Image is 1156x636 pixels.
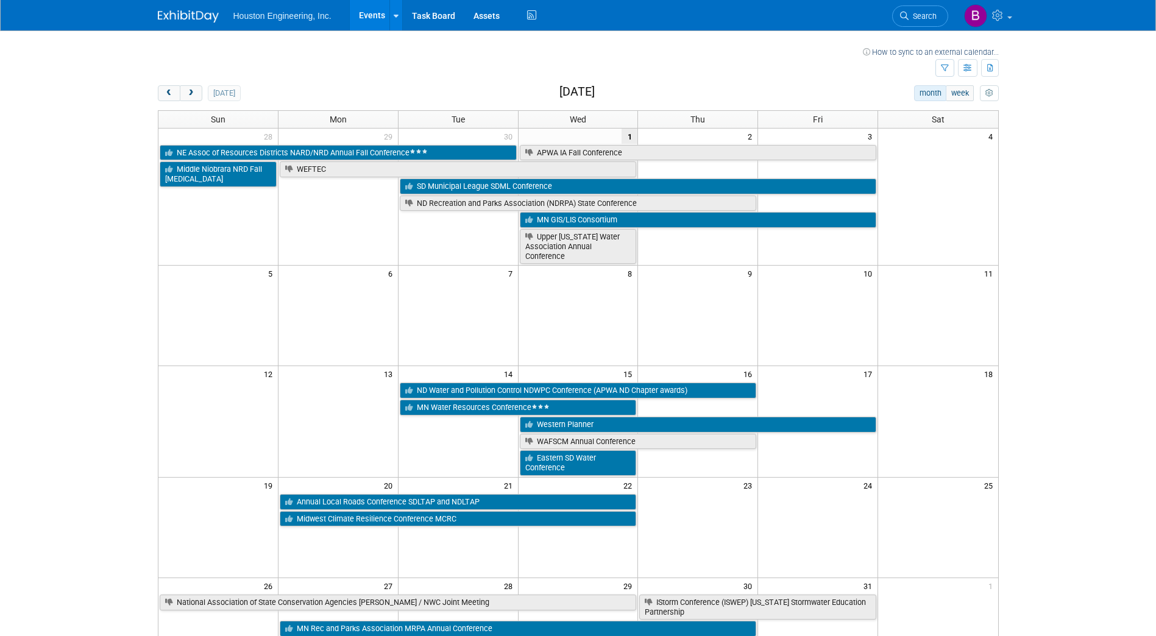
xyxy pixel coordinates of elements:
[263,478,278,493] span: 19
[622,578,637,593] span: 29
[280,161,637,177] a: WEFTEC
[160,161,277,186] a: Middle Niobrara NRD Fall [MEDICAL_DATA]
[263,366,278,381] span: 12
[862,578,878,593] span: 31
[383,478,398,493] span: 20
[503,578,518,593] span: 28
[160,595,637,610] a: National Association of State Conservation Agencies [PERSON_NAME] / NWC Joint Meeting
[932,115,945,124] span: Sat
[400,196,757,211] a: ND Recreation and Parks Association (NDRPA) State Conference
[330,115,347,124] span: Mon
[987,578,998,593] span: 1
[746,129,757,144] span: 2
[985,90,993,97] i: Personalize Calendar
[980,85,998,101] button: myCustomButton
[263,578,278,593] span: 26
[909,12,937,21] span: Search
[520,417,877,433] a: Western Planner
[280,511,637,527] a: Midwest Climate Resilience Conference MCRC
[208,85,240,101] button: [DATE]
[280,494,637,510] a: Annual Local Roads Conference SDLTAP and NDLTAP
[267,266,278,281] span: 5
[160,145,517,161] a: NE Assoc of Resources Districts NARD/NRD Annual Fall Conference
[211,115,225,124] span: Sun
[233,11,332,21] span: Houston Engineering, Inc.
[507,266,518,281] span: 7
[383,578,398,593] span: 27
[867,129,878,144] span: 3
[946,85,974,101] button: week
[862,266,878,281] span: 10
[746,266,757,281] span: 9
[158,10,219,23] img: ExhibitDay
[813,115,823,124] span: Fri
[626,266,637,281] span: 8
[520,450,637,475] a: Eastern SD Water Conference
[914,85,946,101] button: month
[742,478,757,493] span: 23
[400,400,637,415] a: MN Water Resources Conference
[983,478,998,493] span: 25
[742,366,757,381] span: 16
[263,129,278,144] span: 28
[862,366,878,381] span: 17
[520,229,637,264] a: Upper [US_STATE] Water Association Annual Conference
[892,5,948,27] a: Search
[622,129,637,144] span: 1
[622,478,637,493] span: 22
[180,85,202,101] button: next
[862,478,878,493] span: 24
[400,383,757,398] a: ND Water and Pollution Control NDWPC Conference (APWA ND Chapter awards)
[503,478,518,493] span: 21
[987,129,998,144] span: 4
[570,115,586,124] span: Wed
[639,595,876,620] a: IStorm Conference (ISWEP) [US_STATE] Stormwater Education Partnership
[690,115,705,124] span: Thu
[400,178,876,194] a: SD Municipal League SDML Conference
[983,266,998,281] span: 11
[964,4,987,27] img: Bonnie Marsaa
[158,85,180,101] button: prev
[503,129,518,144] span: 30
[520,212,877,228] a: MN GIS/LIS Consortium
[383,129,398,144] span: 29
[452,115,465,124] span: Tue
[863,48,999,57] a: How to sync to an external calendar...
[559,85,595,99] h2: [DATE]
[383,366,398,381] span: 13
[387,266,398,281] span: 6
[520,434,757,450] a: WAFSCM Annual Conference
[742,578,757,593] span: 30
[983,366,998,381] span: 18
[520,145,877,161] a: APWA IA Fall Conference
